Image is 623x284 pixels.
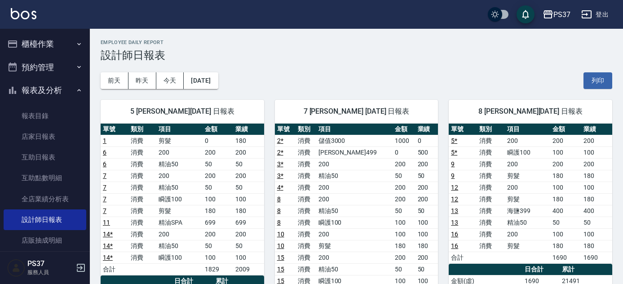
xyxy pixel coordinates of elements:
[156,193,203,205] td: 瞬護100
[449,124,612,264] table: a dense table
[316,240,393,252] td: 剪髮
[277,219,281,226] a: 8
[203,124,233,135] th: 金額
[581,124,612,135] th: 業績
[4,126,86,147] a: 店家日報表
[296,182,316,193] td: 消費
[277,207,281,214] a: 8
[505,240,551,252] td: 剪髮
[477,240,505,252] td: 消費
[101,40,612,45] h2: Employee Daily Report
[415,263,438,275] td: 50
[316,124,393,135] th: 項目
[451,184,458,191] a: 12
[156,182,203,193] td: 精油50
[128,72,156,89] button: 昨天
[415,158,438,170] td: 200
[477,135,505,146] td: 消費
[296,146,316,158] td: 消費
[156,170,203,182] td: 200
[156,146,203,158] td: 200
[203,135,233,146] td: 0
[581,193,612,205] td: 180
[550,193,581,205] td: 180
[156,228,203,240] td: 200
[103,137,106,144] a: 1
[203,217,233,228] td: 699
[415,124,438,135] th: 業績
[233,228,264,240] td: 200
[451,172,455,179] a: 9
[233,252,264,263] td: 100
[203,205,233,217] td: 180
[316,146,393,158] td: [PERSON_NAME]499
[4,209,86,230] a: 設計師日報表
[233,205,264,217] td: 180
[393,252,415,263] td: 200
[233,135,264,146] td: 180
[233,158,264,170] td: 50
[156,252,203,263] td: 瞬護100
[277,254,284,261] a: 15
[203,146,233,158] td: 200
[550,146,581,158] td: 100
[505,193,551,205] td: 剪髮
[128,170,156,182] td: 消費
[451,195,458,203] a: 12
[550,170,581,182] td: 180
[316,182,393,193] td: 200
[103,195,106,203] a: 7
[203,240,233,252] td: 50
[128,158,156,170] td: 消費
[203,228,233,240] td: 200
[393,228,415,240] td: 100
[103,207,106,214] a: 7
[316,205,393,217] td: 精油50
[477,193,505,205] td: 消費
[415,170,438,182] td: 50
[505,158,551,170] td: 200
[156,240,203,252] td: 精油50
[393,146,415,158] td: 0
[477,228,505,240] td: 消費
[477,158,505,170] td: 消費
[393,263,415,275] td: 50
[233,146,264,158] td: 200
[581,205,612,217] td: 400
[103,184,106,191] a: 7
[553,9,570,20] div: PS37
[578,6,612,23] button: 登出
[128,146,156,158] td: 消費
[296,170,316,182] td: 消費
[560,264,612,275] th: 累計
[505,182,551,193] td: 200
[451,242,458,249] a: 16
[101,263,128,275] td: 合計
[4,230,86,251] a: 店販抽成明細
[233,170,264,182] td: 200
[4,32,86,56] button: 櫃檯作業
[415,240,438,252] td: 180
[296,205,316,217] td: 消費
[393,170,415,182] td: 50
[286,107,428,116] span: 7 [PERSON_NAME] [DATE] 日報表
[505,135,551,146] td: 200
[277,242,284,249] a: 10
[128,217,156,228] td: 消費
[581,146,612,158] td: 100
[101,72,128,89] button: 前天
[156,158,203,170] td: 精油50
[4,79,86,102] button: 報表及分析
[505,217,551,228] td: 精油50
[184,72,218,89] button: [DATE]
[103,149,106,156] a: 6
[233,240,264,252] td: 50
[505,170,551,182] td: 剪髮
[316,170,393,182] td: 精油50
[581,135,612,146] td: 200
[296,124,316,135] th: 類別
[128,124,156,135] th: 類別
[581,240,612,252] td: 180
[550,252,581,263] td: 1690
[583,72,612,89] button: 列印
